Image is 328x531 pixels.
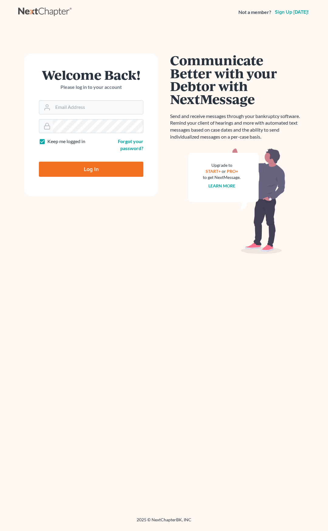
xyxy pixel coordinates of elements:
div: 2025 © NextChapterBK, INC [18,517,310,528]
div: to get NextMessage. [203,174,241,180]
a: Learn more [208,183,235,188]
h1: Welcome Back! [39,68,143,81]
p: Please log in to your account [39,84,143,91]
a: Forgot your password? [118,138,143,151]
input: Email Address [53,101,143,114]
label: Keep me logged in [47,138,85,145]
h1: Communicate Better with your Debtor with NextMessage [170,54,304,106]
span: or [222,169,226,174]
strong: Not a member? [238,9,271,16]
p: Send and receive messages through your bankruptcy software. Remind your client of hearings and mo... [170,113,304,140]
div: Upgrade to [203,162,241,168]
img: nextmessage_bg-59042aed3d76b12b5cd301f8e5b87938c9018125f34e5fa2b7a6b67550977c72.svg [188,148,285,254]
a: Sign up [DATE]! [274,10,310,15]
a: PRO+ [227,169,238,174]
a: START+ [206,169,221,174]
input: Log In [39,162,143,177]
